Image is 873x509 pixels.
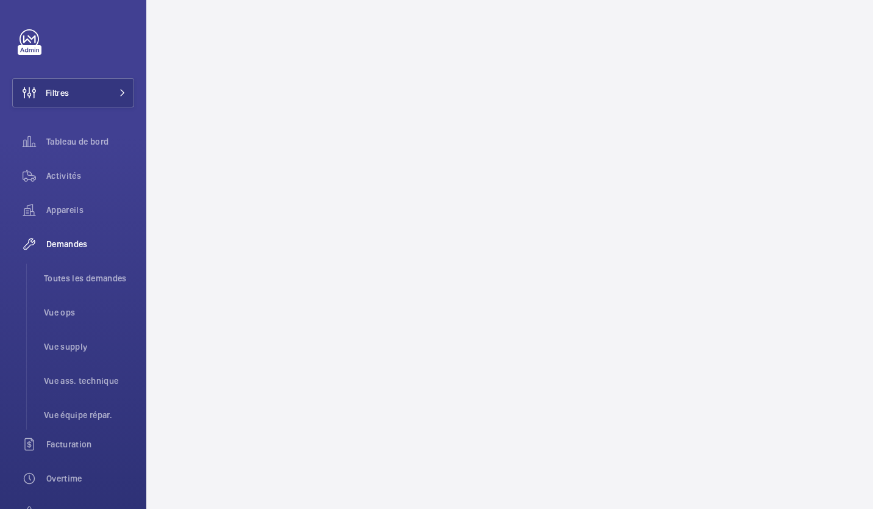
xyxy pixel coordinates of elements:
span: Appareils [46,204,134,216]
span: Facturation [46,438,134,450]
span: Filtres [46,87,69,99]
span: Vue ops [44,306,134,319]
span: Vue supply [44,341,134,353]
span: Vue ass. technique [44,375,134,387]
span: Vue équipe répar. [44,409,134,421]
span: Activités [46,170,134,182]
span: Demandes [46,238,134,250]
button: Filtres [12,78,134,107]
span: Overtime [46,472,134,485]
span: Tableau de bord [46,135,134,148]
span: Toutes les demandes [44,272,134,284]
